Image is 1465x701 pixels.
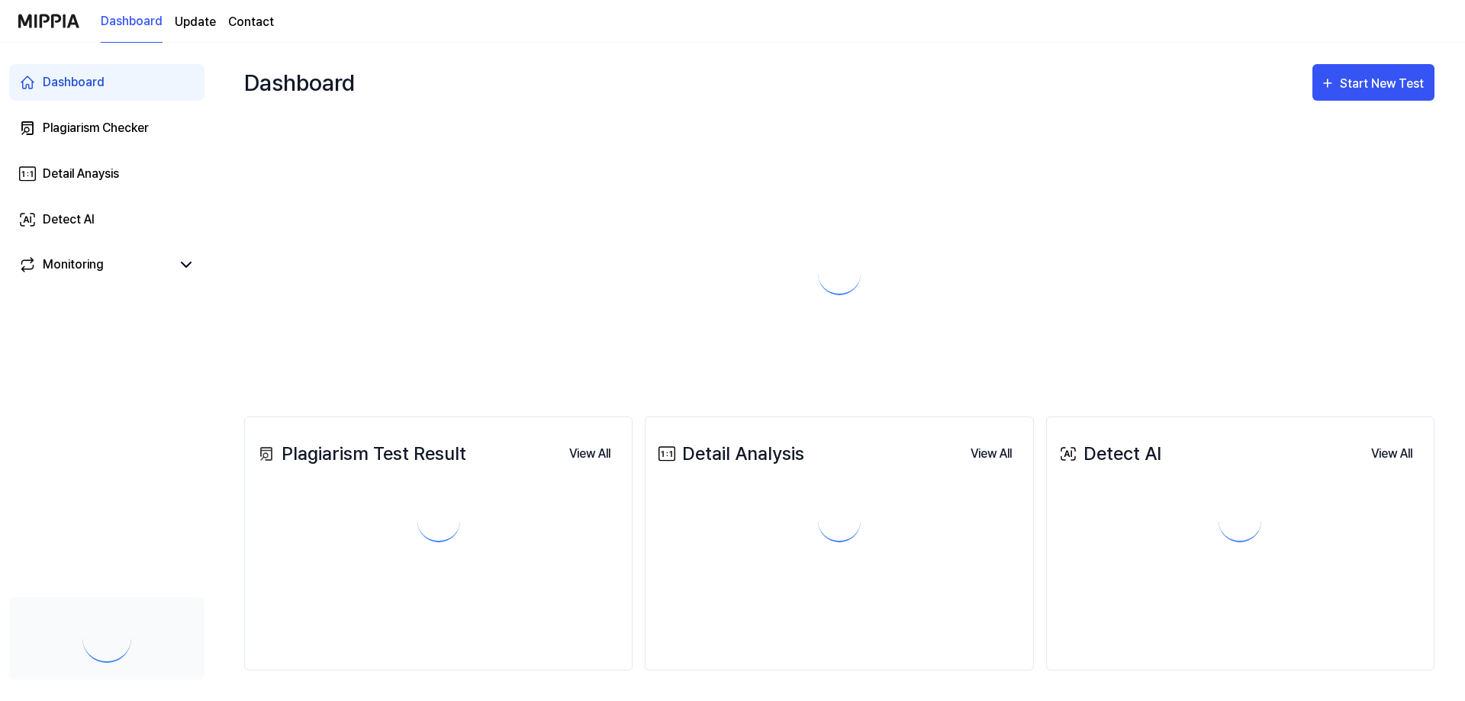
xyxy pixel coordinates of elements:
[958,439,1024,469] button: View All
[43,73,105,92] div: Dashboard
[43,256,104,274] div: Monitoring
[1359,438,1425,469] a: View All
[958,438,1024,469] a: View All
[655,440,804,468] div: Detail Analysis
[1056,440,1161,468] div: Detect AI
[43,211,95,229] div: Detect AI
[9,201,204,238] a: Detect AI
[43,165,119,183] div: Detail Anaysis
[1312,64,1434,101] button: Start New Test
[9,156,204,192] a: Detail Anaysis
[101,1,163,43] a: Dashboard
[557,438,623,469] a: View All
[18,256,171,274] a: Monitoring
[557,439,623,469] button: View All
[9,64,204,101] a: Dashboard
[43,119,149,137] div: Plagiarism Checker
[254,440,466,468] div: Plagiarism Test Result
[228,13,274,31] a: Contact
[244,58,355,107] div: Dashboard
[1359,439,1425,469] button: View All
[9,110,204,146] a: Plagiarism Checker
[1340,74,1427,94] div: Start New Test
[175,13,216,31] a: Update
